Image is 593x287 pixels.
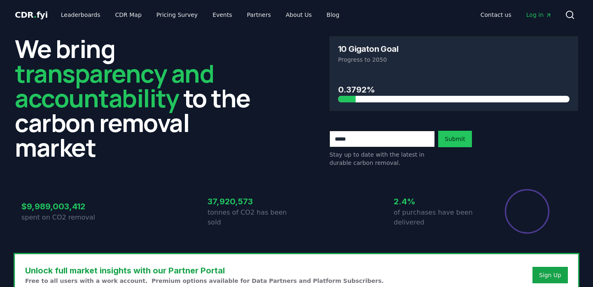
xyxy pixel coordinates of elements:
[54,7,346,22] nav: Main
[279,7,318,22] a: About Us
[394,195,483,208] h3: 2.4%
[21,213,110,222] p: spent on CO2 removal
[394,208,483,227] p: of purchases have been delivered
[338,45,398,53] h3: 10 Gigaton Goal
[15,56,214,115] span: transparency and accountability
[240,7,278,22] a: Partners
[329,150,435,167] p: Stay up to date with the latest in durable carbon removal.
[320,7,346,22] a: Blog
[208,195,296,208] h3: 37,920,573
[25,277,384,285] p: Free to all users with a work account. Premium options available for Data Partners and Platform S...
[532,267,568,283] button: Sign Up
[15,9,48,21] a: CDR.fyi
[520,7,558,22] a: Log in
[474,7,518,22] a: Contact us
[34,10,37,20] span: .
[338,83,570,96] h3: 0.3792%
[206,7,238,22] a: Events
[25,264,384,277] h3: Unlock full market insights with our Partner Portal
[438,131,472,147] button: Submit
[338,56,570,64] p: Progress to 2050
[150,7,204,22] a: Pricing Survey
[539,271,561,279] a: Sign Up
[504,188,550,234] div: Percentage of sales delivered
[15,10,48,20] span: CDR fyi
[526,11,552,19] span: Log in
[109,7,148,22] a: CDR Map
[208,208,296,227] p: tonnes of CO2 has been sold
[21,200,110,213] h3: $9,989,003,412
[474,7,558,22] nav: Main
[54,7,107,22] a: Leaderboards
[15,36,264,160] h2: We bring to the carbon removal market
